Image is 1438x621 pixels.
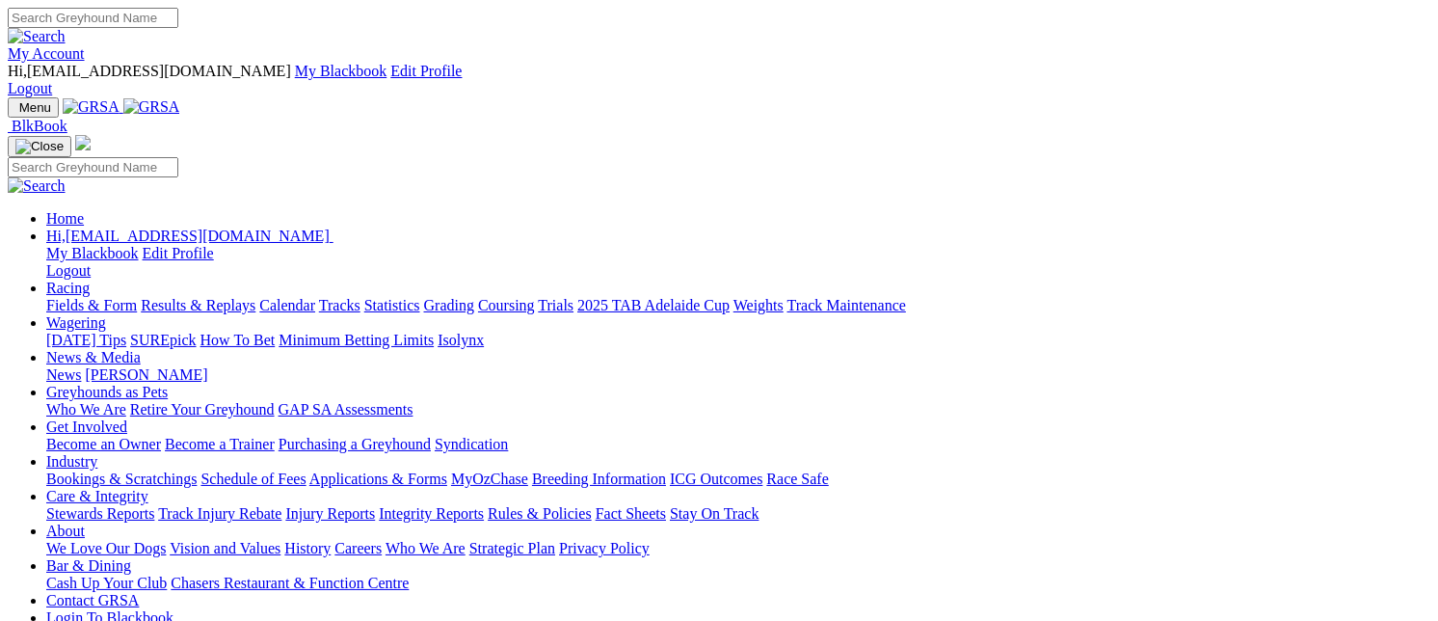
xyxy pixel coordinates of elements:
[8,177,66,195] img: Search
[46,297,1430,314] div: Racing
[488,505,592,522] a: Rules & Policies
[46,349,141,365] a: News & Media
[46,280,90,296] a: Racing
[130,401,275,418] a: Retire Your Greyhound
[478,297,535,313] a: Coursing
[8,63,1430,97] div: My Account
[141,297,255,313] a: Results & Replays
[424,297,474,313] a: Grading
[46,297,137,313] a: Fields & Form
[46,401,1430,418] div: Greyhounds as Pets
[438,332,484,348] a: Isolynx
[46,471,197,487] a: Bookings & Scratchings
[46,488,148,504] a: Care & Integrity
[85,366,207,383] a: [PERSON_NAME]
[259,297,315,313] a: Calendar
[295,63,387,79] a: My Blackbook
[200,332,276,348] a: How To Bet
[577,297,730,313] a: 2025 TAB Adelaide Cup
[46,384,168,400] a: Greyhounds as Pets
[15,139,64,154] img: Close
[46,366,1430,384] div: News & Media
[469,540,555,556] a: Strategic Plan
[46,436,161,452] a: Become an Owner
[46,575,167,591] a: Cash Up Your Club
[334,540,382,556] a: Careers
[46,314,106,331] a: Wagering
[8,8,178,28] input: Search
[200,471,306,487] a: Schedule of Fees
[8,80,52,96] a: Logout
[46,540,1430,557] div: About
[46,453,97,470] a: Industry
[285,505,375,522] a: Injury Reports
[386,540,466,556] a: Who We Are
[46,540,166,556] a: We Love Our Dogs
[364,297,420,313] a: Statistics
[46,332,1430,349] div: Wagering
[46,245,1430,280] div: Hi,[EMAIL_ADDRESS][DOMAIN_NAME]
[559,540,650,556] a: Privacy Policy
[8,28,66,45] img: Search
[46,557,131,574] a: Bar & Dining
[46,262,91,279] a: Logout
[319,297,360,313] a: Tracks
[8,118,67,134] a: BlkBook
[46,505,154,522] a: Stewards Reports
[8,97,59,118] button: Toggle navigation
[8,63,291,79] span: Hi, [EMAIL_ADDRESS][DOMAIN_NAME]
[46,418,127,435] a: Get Involved
[170,540,280,556] a: Vision and Values
[733,297,784,313] a: Weights
[766,471,828,487] a: Race Safe
[46,523,85,539] a: About
[46,228,330,244] span: Hi, [EMAIL_ADDRESS][DOMAIN_NAME]
[596,505,666,522] a: Fact Sheets
[279,436,431,452] a: Purchasing a Greyhound
[46,505,1430,523] div: Care & Integrity
[379,505,484,522] a: Integrity Reports
[279,332,434,348] a: Minimum Betting Limits
[538,297,573,313] a: Trials
[46,401,126,418] a: Who We Are
[46,471,1430,488] div: Industry
[46,210,84,227] a: Home
[390,63,462,79] a: Edit Profile
[532,471,666,487] a: Breeding Information
[451,471,528,487] a: MyOzChase
[46,245,139,261] a: My Blackbook
[46,366,81,383] a: News
[158,505,281,522] a: Track Injury Rebate
[46,228,333,244] a: Hi,[EMAIL_ADDRESS][DOMAIN_NAME]
[123,98,180,116] img: GRSA
[670,505,759,522] a: Stay On Track
[8,136,71,157] button: Toggle navigation
[46,436,1430,453] div: Get Involved
[12,118,67,134] span: BlkBook
[143,245,214,261] a: Edit Profile
[8,157,178,177] input: Search
[46,332,126,348] a: [DATE] Tips
[279,401,413,418] a: GAP SA Assessments
[130,332,196,348] a: SUREpick
[165,436,275,452] a: Become a Trainer
[787,297,906,313] a: Track Maintenance
[435,436,508,452] a: Syndication
[75,135,91,150] img: logo-grsa-white.png
[171,575,409,591] a: Chasers Restaurant & Function Centre
[46,575,1430,592] div: Bar & Dining
[19,100,51,115] span: Menu
[284,540,331,556] a: History
[309,471,447,487] a: Applications & Forms
[63,98,120,116] img: GRSA
[46,592,139,608] a: Contact GRSA
[8,45,85,62] a: My Account
[670,471,762,487] a: ICG Outcomes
